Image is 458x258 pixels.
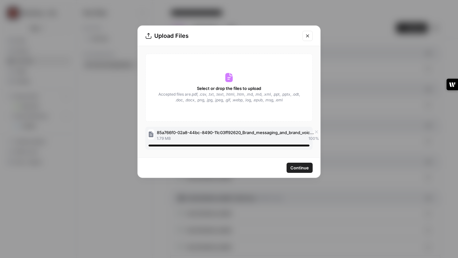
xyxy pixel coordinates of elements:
[145,31,299,40] div: Upload Files
[157,129,314,136] span: 85a766f0-02a8-44bc-8490-11c03ff92620_Brand_messaging_and_brand_voice_.pdf
[302,31,313,41] button: Close modal
[197,85,261,92] span: Select or drop the files to upload
[309,136,319,141] span: 100 %
[290,165,309,171] span: Continue
[158,92,300,103] span: Accepted files are .pdf, .csv, .txt, .text, .html, .htm, .md, .md, .xml, .ppt, .pptx, .odt, .doc,...
[157,136,171,141] span: 1.79 MB
[287,163,313,173] button: Continue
